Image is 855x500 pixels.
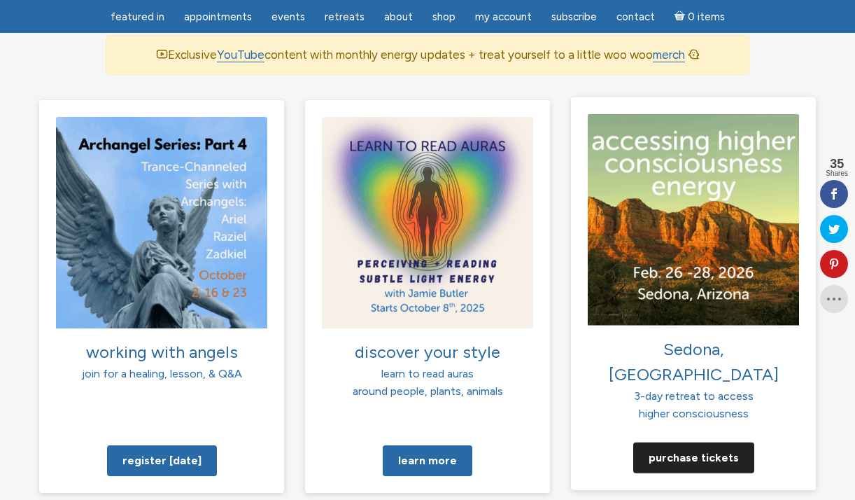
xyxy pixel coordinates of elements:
[111,11,164,23] span: featured in
[432,11,455,23] span: Shop
[325,11,365,23] span: Retreats
[107,445,217,476] a: Register [DATE]
[609,338,779,384] span: Sedona, [GEOGRAPHIC_DATA]
[353,384,503,398] span: around people, plants, animals
[263,4,313,31] a: Events
[639,407,749,420] span: higher consciousness
[384,11,413,23] span: About
[475,11,532,23] span: My Account
[176,4,260,31] a: Appointments
[271,11,305,23] span: Events
[634,389,754,402] span: 3-day retreat to access
[653,48,685,62] a: merch
[217,48,264,62] a: YouTube
[102,4,173,31] a: featured in
[184,11,252,23] span: Appointments
[381,367,474,380] span: learn to read auras
[616,11,655,23] span: Contact
[543,4,605,31] a: Subscribe
[424,4,464,31] a: Shop
[106,35,749,75] div: Exclusive content with monthly energy updates + treat yourself to a little woo woo
[633,442,754,473] a: Purchase tickets
[674,11,688,23] i: Cart
[316,4,373,31] a: Retreats
[467,4,540,31] a: My Account
[551,11,597,23] span: Subscribe
[82,367,242,380] span: join for a healing, lesson, & Q&A
[826,170,848,177] span: Shares
[86,342,238,362] span: working with angels
[376,4,421,31] a: About
[826,158,848,170] span: 35
[666,2,733,31] a: Cart0 items
[383,445,472,476] a: Learn more
[688,12,725,22] span: 0 items
[355,342,500,362] span: discover your style
[608,4,663,31] a: Contact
